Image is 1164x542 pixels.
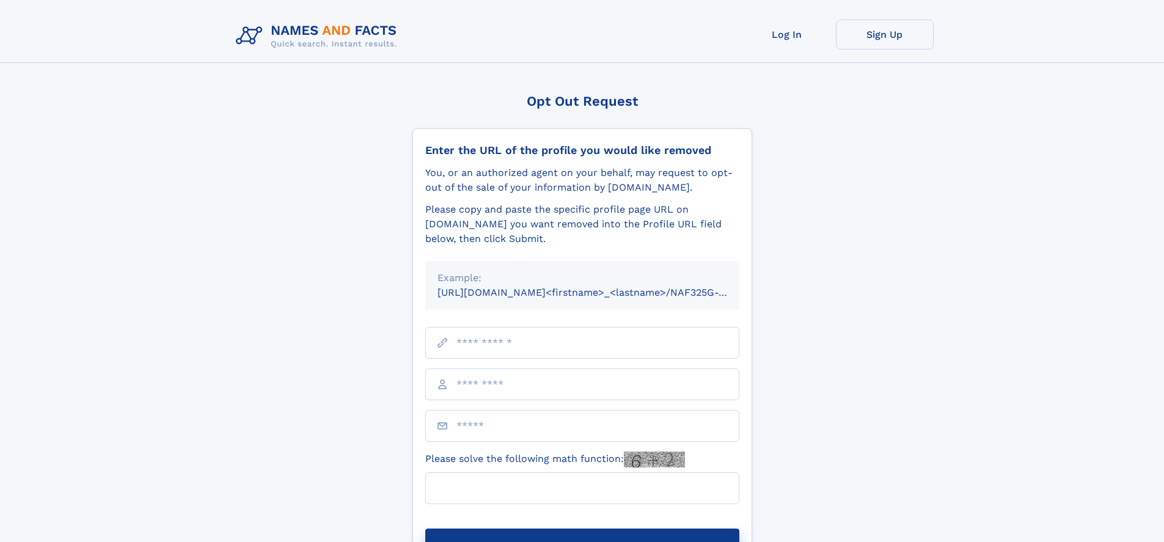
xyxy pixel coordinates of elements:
[437,271,727,285] div: Example:
[425,144,739,157] div: Enter the URL of the profile you would like removed
[437,287,763,298] small: [URL][DOMAIN_NAME]<firstname>_<lastname>/NAF325G-xxxxxxxx
[425,166,739,195] div: You, or an authorized agent on your behalf, may request to opt-out of the sale of your informatio...
[738,20,836,49] a: Log In
[425,452,685,467] label: Please solve the following math function:
[412,93,752,109] div: Opt Out Request
[425,202,739,246] div: Please copy and paste the specific profile page URL on [DOMAIN_NAME] you want removed into the Pr...
[836,20,934,49] a: Sign Up
[231,20,407,53] img: Logo Names and Facts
